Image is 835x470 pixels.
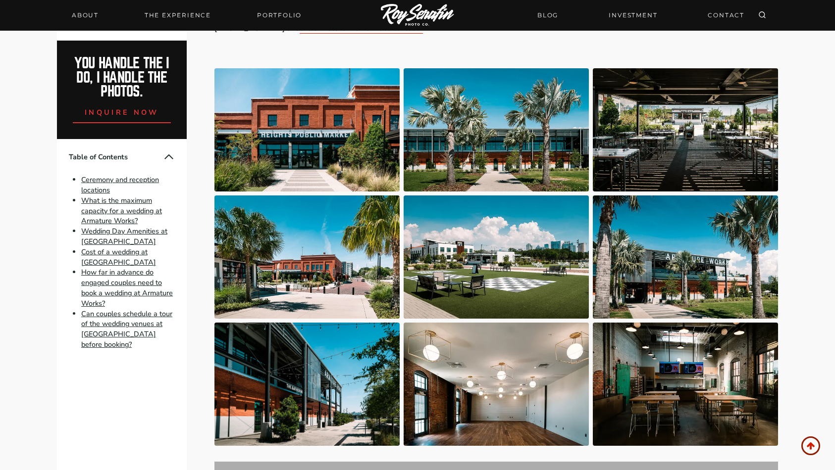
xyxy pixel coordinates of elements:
[251,8,308,22] a: Portfolio
[81,268,173,308] a: How far in advance do engaged couples need to book a wedding at Armature Works?
[755,8,769,22] button: View Search Form
[57,139,187,362] nav: Table of Contents
[531,6,564,24] a: BLOG
[381,4,454,27] img: Logo of Roy Serafin Photo Co., featuring stylized text in white on a light background, representi...
[702,6,750,24] a: CONTACT
[593,195,778,319] img: Armature Works Tampa: An Awesome Industrial Venue (with photos!) 9
[603,6,663,24] a: INVESTMENT
[801,436,820,455] a: Scroll to top
[81,309,172,349] a: Can couples schedule a tour of the wedding venues at [GEOGRAPHIC_DATA] before booking?
[73,99,171,123] a: inquire now
[85,107,159,117] span: inquire now
[593,323,778,446] img: Armature Works Tampa: An Awesome Industrial Venue (with photos!) 12
[81,247,156,267] a: Cost of a wedding at [GEOGRAPHIC_DATA]
[81,195,162,226] a: What is the maximum capacity for a wedding at Armature Works?
[404,323,589,446] img: Armature Works Tampa: An Awesome Industrial Venue (with photos!) 11
[66,8,104,22] a: About
[69,152,163,162] span: Table of Contents
[404,68,589,191] img: Armature Works Tampa: An Awesome Industrial Venue (with photos!) 5
[81,226,167,246] a: Wedding Day Amenities at [GEOGRAPHIC_DATA]
[214,195,400,319] img: Armature Works Tampa: An Awesome Industrial Venue (with photos!) 7
[214,13,778,34] p: Absolutely! More detailed information can be found by talking with [PERSON_NAME] at or [PHONE_NUM...
[531,6,750,24] nav: Secondary Navigation
[81,175,159,195] a: Ceremony and reception locations
[66,8,308,22] nav: Primary Navigation
[593,68,778,191] img: Armature Works Tampa: An Awesome Industrial Venue (with photos!) 6
[404,195,589,319] img: Armature Works Tampa: An Awesome Industrial Venue (with photos!) 8
[139,8,217,22] a: THE EXPERIENCE
[214,68,400,191] img: Armature Works Tampa: An Awesome Industrial Venue (with photos!) 4
[163,151,175,163] button: Collapse Table of Contents
[214,323,400,446] img: Armature Works Tampa: An Awesome Industrial Venue (with photos!) 10
[68,56,176,99] h2: You handle the i do, I handle the photos.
